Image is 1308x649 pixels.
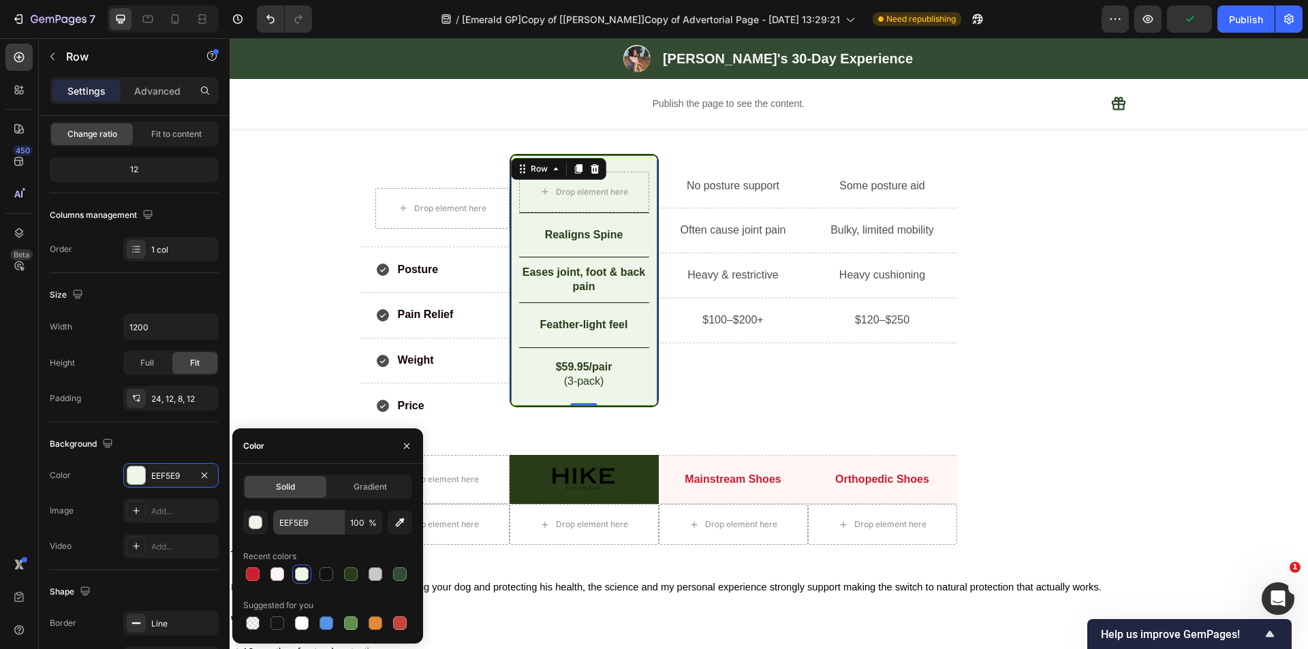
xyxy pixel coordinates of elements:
iframe: Intercom live chat [1262,582,1294,615]
span: Need republishing [886,13,956,25]
div: Size [50,286,86,304]
p: Often cause joint pain [431,183,577,202]
p: No posture support [431,138,577,158]
span: Fit [190,357,200,369]
div: 1 col [151,244,215,256]
div: Padding [50,392,81,405]
div: 12 [52,160,216,179]
button: Publish [1217,5,1275,33]
input: Auto [124,315,218,339]
div: Order [50,243,72,255]
div: 450 [13,145,33,156]
p: 7 [89,11,95,27]
span: Full [140,357,154,369]
span: ✓ 12 months of natural protection [1,608,151,619]
div: Drop element here [476,481,548,492]
p: Heavy cushioning [580,227,726,247]
div: Drop element here [326,148,399,159]
div: Row [298,125,321,137]
p: Settings [67,84,106,98]
div: Undo/Redo [257,5,312,33]
div: Color [243,440,264,452]
div: Line [151,618,215,630]
div: Color [50,469,71,481]
span: If you're tired of choosing between protecting your dog and protecting his health, the science an... [1,543,872,554]
div: 24, 12, 8, 12 [151,393,215,405]
p: Heavy & restrictive [431,227,577,247]
span: Fit to content [151,128,202,140]
span: / [456,12,459,27]
p: Row [66,48,182,65]
span: What you get with FurSure: [1,576,123,587]
p: Eases joint, foot & back pain [291,227,418,256]
span: [Emerald GP]Copy of [[PERSON_NAME]]Copy of Advertorial Page - [DATE] 13:29:21 [462,12,840,27]
div: EEF5E9 [151,470,191,482]
div: Drop element here [326,481,399,492]
input: Eg: FFFFFF [273,510,344,535]
div: Drop element here [177,436,249,447]
div: Publish [1229,12,1263,27]
button: Show survey - Help us improve GemPages! [1101,626,1278,642]
span: Help us improve GemPages! [1101,628,1262,641]
div: Beta [10,249,33,260]
strong: The bottom line: [1,511,79,522]
p: Realigns Spine [291,187,418,207]
div: Add... [151,541,215,553]
img: gempages_584814928070705733-ea3121a7-b681-4e4e-b696-53a3587ee3cb.png [322,428,386,455]
div: Border [50,617,76,629]
div: Drop element here [625,481,697,492]
div: Add... [151,505,215,518]
strong: $59.95/pair [326,323,383,334]
span: Solid [276,481,295,493]
div: Height [50,357,75,369]
span: Change ratio [67,128,117,140]
div: Shape [50,583,93,601]
p: (3-pack) [291,336,418,351]
iframe: To enrich screen reader interactions, please activate Accessibility in Grammarly extension settings [230,38,1308,649]
div: Width [50,321,72,333]
span: % [369,517,377,529]
p: $120–$250 [580,272,726,292]
div: Drop element here [177,481,249,492]
p: Mainstream Shoes [434,432,574,452]
span: 1 [1290,562,1301,573]
div: Video [50,540,72,552]
p: Feather-light feel [291,277,418,297]
p: Bulky, limited mobility [580,183,726,202]
p: Orthopedic Shoes [583,432,723,452]
span: Gradient [354,481,387,493]
button: 7 [5,5,102,33]
p: Advanced [134,84,181,98]
div: Image [50,505,74,517]
div: Recent colors [243,550,296,563]
p: $100–$200+ [431,272,577,292]
p: Some posture aid [580,138,726,158]
div: Columns management [50,206,156,225]
div: Background [50,435,116,454]
div: Suggested for you [243,599,313,612]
